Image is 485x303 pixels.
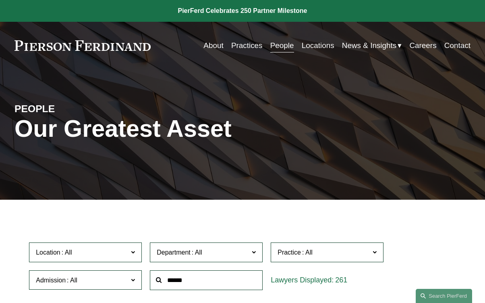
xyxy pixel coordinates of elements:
a: folder dropdown [342,38,402,53]
a: Contact [444,38,470,53]
span: Location [36,249,60,256]
a: Practices [231,38,263,53]
span: 261 [335,276,347,284]
span: Admission [36,277,66,284]
h4: PEOPLE [15,102,129,115]
a: About [203,38,223,53]
a: Careers [409,38,436,53]
a: Locations [302,38,334,53]
span: Practice [278,249,301,256]
h1: Our Greatest Asset [15,115,319,142]
span: News & Insights [342,39,396,52]
span: Department [157,249,191,256]
a: Search this site [416,289,472,303]
a: People [270,38,294,53]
